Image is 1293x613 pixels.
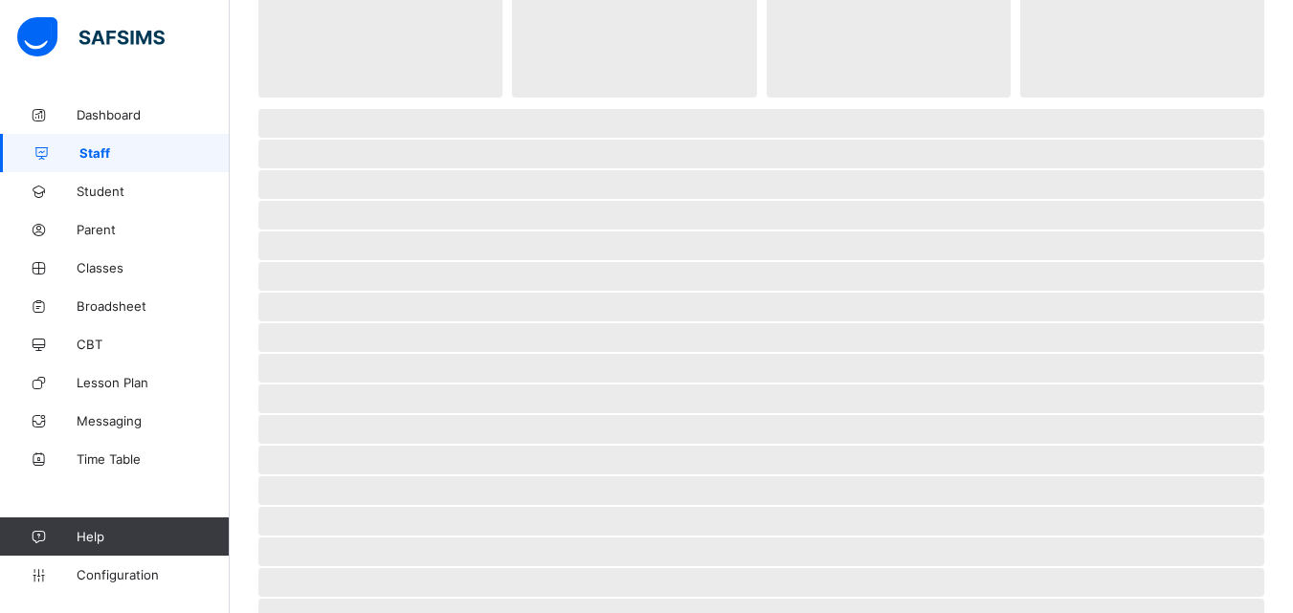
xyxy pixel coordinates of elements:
span: ‌ [258,140,1264,168]
span: ‌ [258,384,1264,413]
span: Lesson Plan [77,375,230,390]
span: ‌ [258,170,1264,199]
span: ‌ [258,293,1264,321]
span: ‌ [258,415,1264,444]
span: Time Table [77,451,230,467]
span: Dashboard [77,107,230,122]
span: ‌ [258,476,1264,505]
span: Parent [77,222,230,237]
span: Configuration [77,567,229,582]
span: ‌ [258,262,1264,291]
span: Broadsheet [77,298,230,314]
span: Staff [79,145,230,161]
span: Classes [77,260,230,275]
span: ‌ [258,568,1264,597]
img: safsims [17,17,165,57]
span: Student [77,184,230,199]
span: ‌ [258,507,1264,536]
span: ‌ [258,354,1264,383]
span: Help [77,529,229,544]
span: ‌ [258,537,1264,566]
span: ‌ [258,201,1264,230]
span: ‌ [258,109,1264,138]
span: ‌ [258,446,1264,474]
span: Messaging [77,413,230,428]
span: ‌ [258,231,1264,260]
span: ‌ [258,323,1264,352]
span: CBT [77,337,230,352]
